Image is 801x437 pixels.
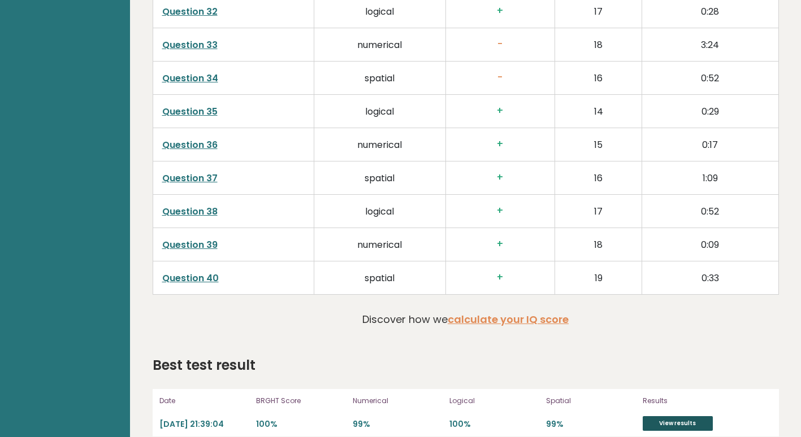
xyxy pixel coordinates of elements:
[162,105,218,118] a: Question 35
[555,94,642,128] td: 14
[449,396,539,406] p: Logical
[256,419,346,430] p: 100%
[555,228,642,261] td: 18
[314,194,445,228] td: logical
[546,396,636,406] p: Spatial
[455,72,546,84] h3: -
[642,128,778,161] td: 0:17
[642,28,778,61] td: 3:24
[643,396,761,406] p: Results
[162,172,218,185] a: Question 37
[362,312,569,327] p: Discover how we
[353,396,443,406] p: Numerical
[162,72,218,85] a: Question 34
[353,419,443,430] p: 99%
[455,105,546,117] h3: +
[162,238,218,251] a: Question 39
[314,261,445,294] td: spatial
[455,272,546,283] h3: +
[449,419,539,430] p: 100%
[555,261,642,294] td: 19
[314,161,445,194] td: spatial
[642,161,778,194] td: 1:09
[643,416,713,431] a: View results
[314,228,445,261] td: numerical
[642,94,778,128] td: 0:29
[159,396,249,406] p: Date
[555,161,642,194] td: 16
[555,28,642,61] td: 18
[642,228,778,261] td: 0:09
[314,61,445,94] td: spatial
[314,28,445,61] td: numerical
[642,261,778,294] td: 0:33
[162,38,218,51] a: Question 33
[546,419,636,430] p: 99%
[455,138,546,150] h3: +
[455,5,546,17] h3: +
[314,94,445,128] td: logical
[448,312,569,326] a: calculate your IQ score
[314,128,445,161] td: numerical
[642,61,778,94] td: 0:52
[455,205,546,217] h3: +
[159,419,249,430] p: [DATE] 21:39:04
[642,194,778,228] td: 0:52
[153,355,256,375] h2: Best test result
[555,194,642,228] td: 17
[455,238,546,250] h3: +
[162,205,218,218] a: Question 38
[555,61,642,94] td: 16
[162,272,219,285] a: Question 40
[162,138,218,151] a: Question 36
[256,396,346,406] p: BRGHT Score
[162,5,218,18] a: Question 32
[555,128,642,161] td: 15
[455,172,546,183] h3: +
[455,38,546,50] h3: -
